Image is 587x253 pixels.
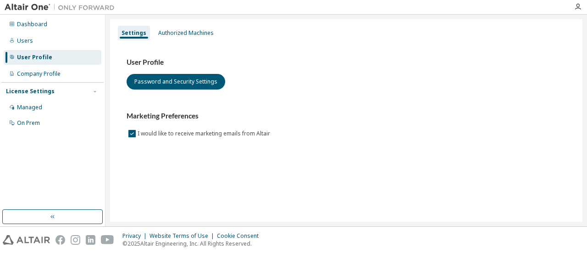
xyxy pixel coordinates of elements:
[122,240,264,247] p: © 2025 Altair Engineering, Inc. All Rights Reserved.
[138,128,272,139] label: I would like to receive marketing emails from Altair
[158,29,214,37] div: Authorized Machines
[122,232,150,240] div: Privacy
[55,235,65,245] img: facebook.svg
[17,21,47,28] div: Dashboard
[122,29,146,37] div: Settings
[150,232,217,240] div: Website Terms of Use
[5,3,119,12] img: Altair One
[3,235,50,245] img: altair_logo.svg
[127,112,566,121] h3: Marketing Preferences
[6,88,55,95] div: License Settings
[217,232,264,240] div: Cookie Consent
[17,70,61,78] div: Company Profile
[127,74,225,90] button: Password and Security Settings
[101,235,114,245] img: youtube.svg
[17,54,52,61] div: User Profile
[17,37,33,45] div: Users
[17,104,42,111] div: Managed
[86,235,95,245] img: linkedin.svg
[127,58,566,67] h3: User Profile
[17,119,40,127] div: On Prem
[71,235,80,245] img: instagram.svg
